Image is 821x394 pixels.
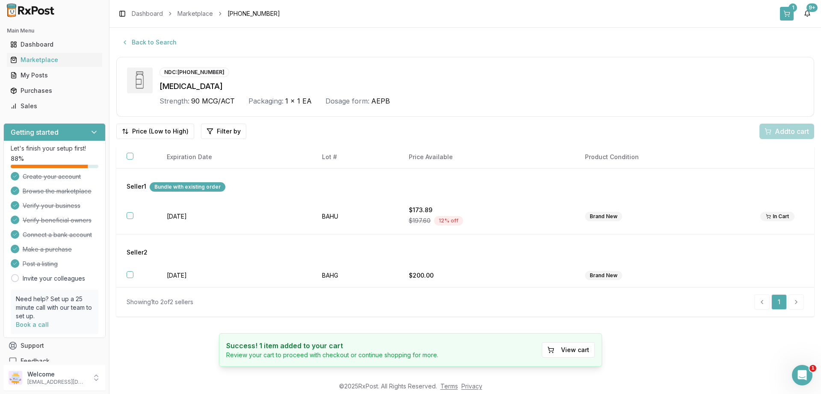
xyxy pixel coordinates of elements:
[780,7,794,21] button: 1
[177,9,213,18] a: Marketplace
[226,351,438,359] p: Review your cart to proceed with checkout or continue shopping for more.
[7,98,102,114] a: Sales
[191,96,235,106] span: 90 MCG/ACT
[157,264,312,287] td: [DATE]
[116,124,194,139] button: Price (Low to High)
[10,40,99,49] div: Dashboard
[132,127,189,136] span: Price (Low to High)
[23,187,92,196] span: Browse the marketplace
[10,86,99,95] div: Purchases
[157,146,312,169] th: Expiration Date
[312,264,399,287] td: BAHG
[127,68,153,93] img: Pulmicort Flexhaler 90 MCG/ACT AEPB
[159,68,229,77] div: NDC: [PHONE_NUMBER]
[23,216,92,225] span: Verify beneficial owners
[3,38,106,51] button: Dashboard
[409,271,564,280] div: $200.00
[771,294,787,310] a: 1
[11,154,24,163] span: 88 %
[800,7,814,21] button: 9+
[159,96,189,106] div: Strength:
[16,321,49,328] a: Book a call
[21,357,50,365] span: Feedback
[23,260,58,268] span: Post a listing
[23,172,81,181] span: Create your account
[132,9,280,18] nav: breadcrumb
[23,231,92,239] span: Connect a bank account
[575,146,750,169] th: Product Condition
[3,53,106,67] button: Marketplace
[9,371,22,385] img: User avatar
[3,84,106,98] button: Purchases
[16,295,93,320] p: Need help? Set up a 25 minute call with our team to set up.
[7,68,102,83] a: My Posts
[789,3,797,12] div: 1
[760,212,794,221] div: In Cart
[461,382,482,390] a: Privacy
[11,127,59,137] h3: Getting started
[150,182,225,192] div: Bundle with existing order
[159,80,803,92] div: [MEDICAL_DATA]
[285,96,312,106] span: 1 x 1 EA
[585,271,622,280] div: Brand New
[399,146,575,169] th: Price Available
[434,216,463,225] div: 12 % off
[157,199,312,234] td: [DATE]
[806,3,818,12] div: 9+
[7,27,102,34] h2: Main Menu
[10,102,99,110] div: Sales
[7,52,102,68] a: Marketplace
[409,216,431,225] span: $197.60
[217,127,241,136] span: Filter by
[312,146,399,169] th: Lot #
[27,379,87,385] p: [EMAIL_ADDRESS][DOMAIN_NAME]
[23,201,80,210] span: Verify your business
[116,35,182,50] button: Back to Search
[248,96,284,106] div: Packaging:
[11,144,98,153] p: Let's finish your setup first!
[127,248,148,257] span: Seller 2
[312,199,399,234] td: BAHU
[371,96,390,106] span: AEPB
[7,37,102,52] a: Dashboard
[3,353,106,369] button: Feedback
[132,9,163,18] a: Dashboard
[27,370,87,379] p: Welcome
[23,274,85,283] a: Invite your colleagues
[792,365,812,385] iframe: Intercom live chat
[7,83,102,98] a: Purchases
[127,298,193,306] div: Showing 1 to 2 of 2 sellers
[809,365,816,372] span: 1
[325,96,369,106] div: Dosage form:
[542,342,595,358] button: View cart
[3,338,106,353] button: Support
[201,124,246,139] button: Filter by
[127,182,146,192] span: Seller 1
[3,99,106,113] button: Sales
[227,9,280,18] span: [PHONE_NUMBER]
[409,206,564,214] div: $173.89
[3,68,106,82] button: My Posts
[226,341,438,351] h4: Success! 1 item added to your cart
[440,382,458,390] a: Terms
[10,71,99,80] div: My Posts
[23,245,72,254] span: Make a purchase
[3,3,58,17] img: RxPost Logo
[754,294,804,310] nav: pagination
[10,56,99,64] div: Marketplace
[585,212,622,221] div: Brand New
